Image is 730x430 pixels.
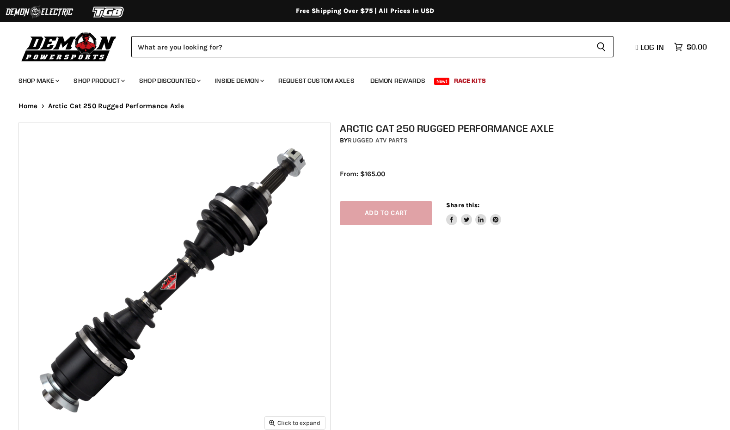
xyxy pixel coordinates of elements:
[12,71,65,90] a: Shop Make
[340,135,721,146] div: by
[269,419,320,426] span: Click to expand
[363,71,432,90] a: Demon Rewards
[271,71,362,90] a: Request Custom Axles
[348,136,407,144] a: Rugged ATV Parts
[48,102,184,110] span: Arctic Cat 250 Rugged Performance Axle
[18,102,38,110] a: Home
[669,40,712,54] a: $0.00
[12,68,705,90] ul: Main menu
[446,201,501,226] aside: Share this:
[340,123,721,134] h1: Arctic Cat 250 Rugged Performance Axle
[5,3,74,21] img: Demon Electric Logo 2
[208,71,270,90] a: Inside Demon
[447,71,493,90] a: Race Kits
[131,36,589,57] input: Search
[131,36,613,57] form: Product
[632,43,669,51] a: Log in
[687,43,707,51] span: $0.00
[132,71,206,90] a: Shop Discounted
[74,3,143,21] img: TGB Logo 2
[434,78,450,85] span: New!
[18,30,120,63] img: Demon Powersports
[67,71,130,90] a: Shop Product
[446,202,479,209] span: Share this:
[265,417,325,429] button: Click to expand
[340,170,385,178] span: From: $165.00
[640,43,664,52] span: Log in
[589,36,613,57] button: Search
